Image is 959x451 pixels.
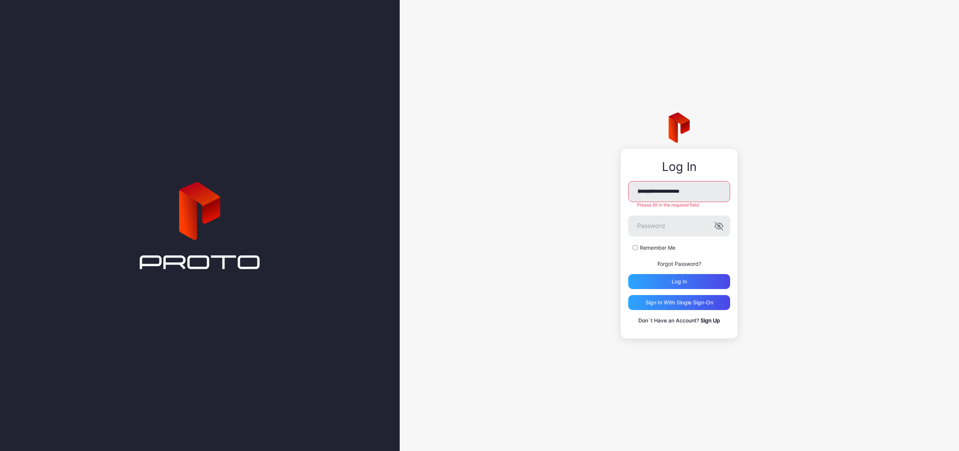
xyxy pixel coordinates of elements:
[672,279,687,285] div: Log in
[628,274,730,289] button: Log in
[628,316,730,325] p: Don`t Have an Account?
[640,244,675,252] label: Remember Me
[657,261,701,267] a: Forgot Password?
[628,216,730,237] input: Password
[628,202,730,208] div: Please fill in the required field.
[628,295,730,310] button: Sign in With Single Sign-On
[714,222,723,231] button: Password
[701,317,720,324] a: Sign Up
[645,300,713,306] div: Sign in With Single Sign-On
[628,181,730,202] input: Email
[628,160,730,174] div: Log In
